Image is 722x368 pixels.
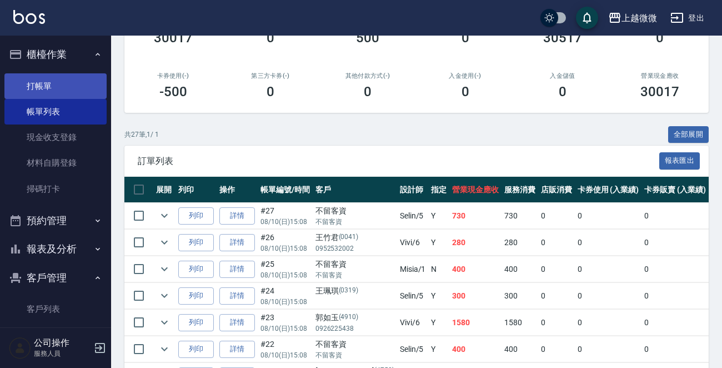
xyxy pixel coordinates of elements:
[4,263,107,292] button: 客戶管理
[154,30,193,46] h3: 30017
[449,256,502,282] td: 400
[34,337,91,349] h5: 公司操作
[315,270,394,280] p: 不留客資
[315,312,394,324] div: 郭如玉
[575,256,642,282] td: 0
[156,207,173,224] button: expand row
[339,285,359,297] p: (0319)
[4,150,107,176] a: 材料自購登錄
[559,84,566,100] h3: 0
[641,203,709,229] td: 0
[138,72,208,79] h2: 卡券使用(-)
[575,336,642,362] td: 0
[641,230,709,256] td: 0
[502,310,538,336] td: 1580
[315,243,394,253] p: 0952532002
[156,234,173,251] button: expand row
[333,72,403,79] h2: 其他付款方式(-)
[4,176,107,202] a: 掃碼打卡
[543,30,582,46] h3: 30517
[138,156,659,167] span: 訂單列表
[656,30,664,46] h3: 0
[659,155,700,166] a: 報表匯出
[640,84,679,100] h3: 30017
[4,73,107,99] a: 打帳單
[621,11,657,25] div: 上越微微
[428,203,449,229] td: Y
[315,258,394,270] div: 不留客資
[260,324,310,334] p: 08/10 (日) 15:08
[315,339,394,350] div: 不留客資
[9,337,31,359] img: Person
[4,125,107,150] a: 現金收支登錄
[641,310,709,336] td: 0
[156,314,173,331] button: expand row
[502,283,538,309] td: 300
[449,203,502,229] td: 730
[176,177,217,203] th: 列印
[235,72,305,79] h2: 第三方卡券(-)
[159,84,187,100] h3: -500
[258,283,313,309] td: #24
[315,217,394,227] p: 不留客資
[538,283,575,309] td: 0
[267,30,274,46] h3: 0
[397,310,429,336] td: Vivi /6
[641,256,709,282] td: 0
[260,217,310,227] p: 08/10 (日) 15:08
[462,30,469,46] h3: 0
[315,232,394,243] div: 王竹君
[258,177,313,203] th: 帳單編號/時間
[397,230,429,256] td: Vivi /6
[428,256,449,282] td: N
[260,297,310,307] p: 08/10 (日) 15:08
[575,177,642,203] th: 卡券使用 (入業績)
[258,256,313,282] td: #25
[538,177,575,203] th: 店販消費
[397,336,429,362] td: Selin /5
[428,177,449,203] th: 指定
[178,207,214,225] button: 列印
[260,270,310,280] p: 08/10 (日) 15:08
[449,310,502,336] td: 1580
[153,177,176,203] th: 展開
[34,349,91,359] p: 服務人員
[13,10,45,24] img: Logo
[502,256,538,282] td: 400
[641,177,709,203] th: 卡券販賣 (入業績)
[339,232,359,243] p: (0041)
[428,336,449,362] td: Y
[428,230,449,256] td: Y
[260,243,310,253] p: 08/10 (日) 15:08
[4,40,107,69] button: 櫃檯作業
[641,283,709,309] td: 0
[502,203,538,229] td: 730
[576,7,598,29] button: save
[364,84,372,100] h3: 0
[449,283,502,309] td: 300
[666,8,709,28] button: 登出
[575,283,642,309] td: 0
[315,350,394,360] p: 不留客資
[659,152,700,170] button: 報表匯出
[625,72,695,79] h2: 營業現金應收
[219,234,255,251] a: 詳情
[178,287,214,305] button: 列印
[339,312,359,324] p: (4910)
[428,283,449,309] td: Y
[4,99,107,125] a: 帳單列表
[219,261,255,278] a: 詳情
[449,177,502,203] th: 營業現金應收
[428,310,449,336] td: Y
[356,30,379,46] h3: 500
[538,336,575,362] td: 0
[267,84,274,100] h3: 0
[538,256,575,282] td: 0
[4,296,107,322] a: 客戶列表
[4,206,107,235] button: 預約管理
[449,336,502,362] td: 400
[258,230,313,256] td: #26
[668,126,709,143] button: 全部展開
[430,72,500,79] h2: 入金使用(-)
[502,336,538,362] td: 400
